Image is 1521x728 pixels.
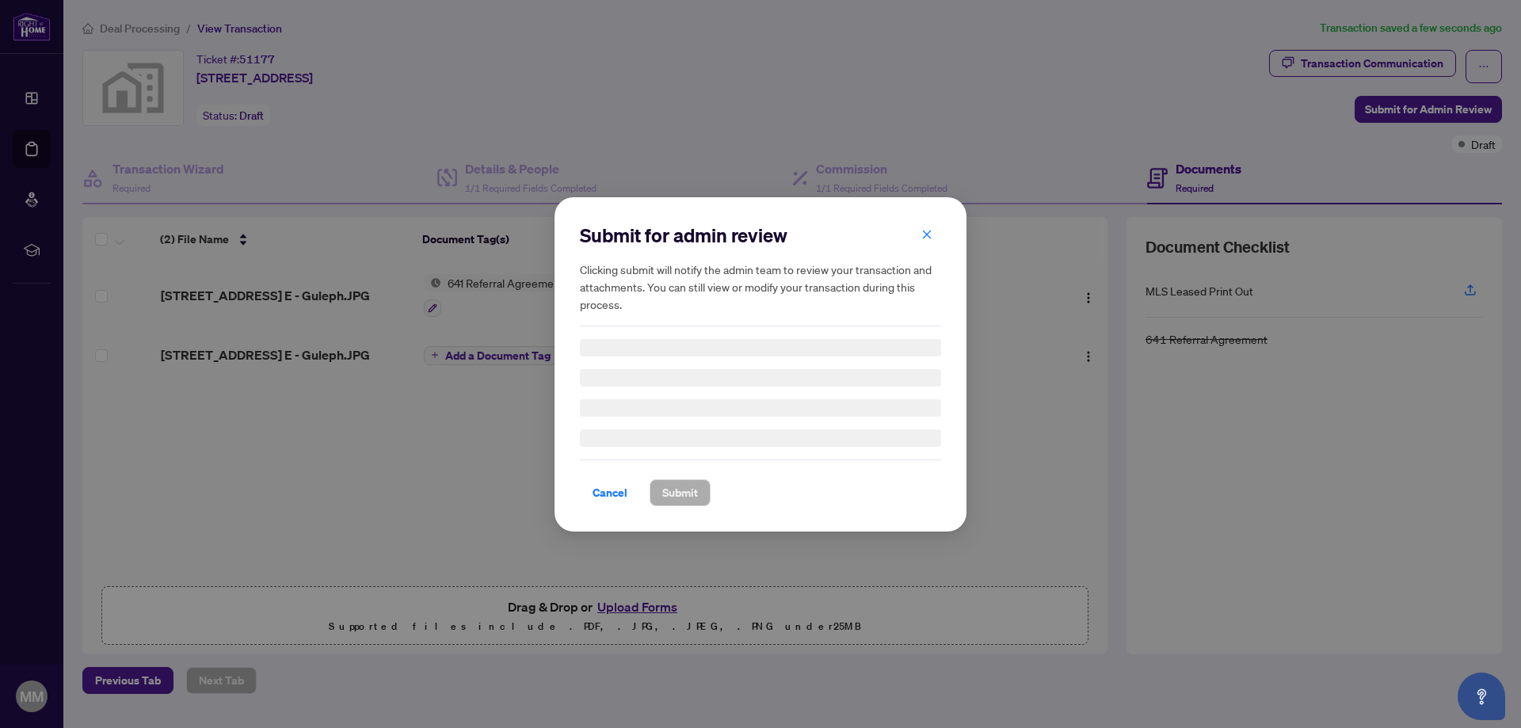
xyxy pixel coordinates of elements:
[580,479,640,506] button: Cancel
[580,261,941,313] h5: Clicking submit will notify the admin team to review your transaction and attachments. You can st...
[1458,673,1505,720] button: Open asap
[650,479,711,506] button: Submit
[580,223,941,248] h2: Submit for admin review
[921,228,932,239] span: close
[593,480,627,505] span: Cancel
